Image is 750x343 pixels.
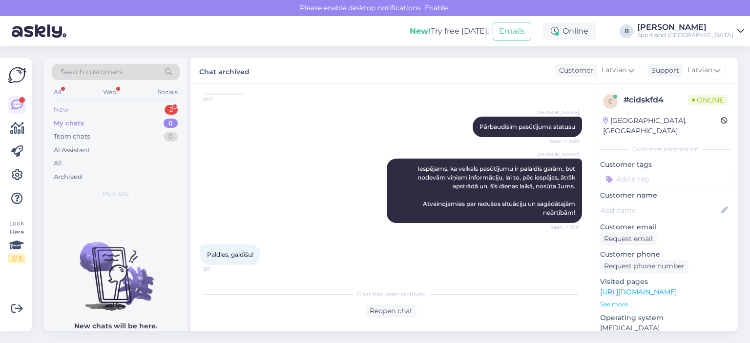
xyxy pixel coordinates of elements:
[8,254,25,263] div: 2 / 3
[600,172,730,186] input: Add a tag
[647,65,679,76] div: Support
[74,321,157,331] p: New chats will be here.
[600,300,730,309] p: See more ...
[422,3,451,12] span: Enable
[54,132,90,141] div: Team chats
[600,145,730,154] div: Customer information
[156,86,180,99] div: Socials
[366,304,417,318] div: Reopen chat
[479,123,575,130] span: Pārbaudīsim pasūtījuma statusu
[61,67,123,77] span: Search customers
[542,223,579,231] span: Seen ✓ 9:10
[165,105,178,115] div: 2
[637,31,733,39] div: Sportland [GEOGRAPHIC_DATA]
[8,219,25,263] div: Look Here
[600,190,730,201] p: Customer name
[602,65,626,76] span: Latvian
[600,313,730,323] p: Operating system
[687,65,712,76] span: Latvian
[54,105,68,115] div: New
[357,290,426,299] span: Chat has been archived
[601,205,719,216] input: Add name
[542,138,579,145] span: Seen ✓ 9:08
[199,64,250,77] label: Chat archived
[54,119,84,128] div: My chats
[54,172,82,182] div: Archived
[600,260,688,273] div: Request phone number
[624,94,688,106] div: # cidskfd4
[52,86,63,99] div: All
[164,119,178,128] div: 0
[688,95,728,105] span: Online
[44,224,187,312] img: No chats
[54,159,62,168] div: All
[600,277,730,287] p: Visited pages
[417,165,577,216] span: Iespējams, ka veikals pasūtījumu ir palaidis garām, bet nodevām viņiem informāciju, lai to, pēc i...
[101,86,118,99] div: Web
[555,65,593,76] div: Customer
[637,23,744,39] a: [PERSON_NAME]Sportland [GEOGRAPHIC_DATA]
[543,22,596,40] div: Online
[410,26,431,36] b: New!
[603,116,721,136] div: [GEOGRAPHIC_DATA], [GEOGRAPHIC_DATA]
[203,96,240,103] span: 9:07
[103,189,129,198] span: My chats
[620,24,633,38] div: B
[203,265,240,273] span: 9:11
[537,109,579,116] span: [PERSON_NAME]
[207,251,253,258] span: Paldies, gaidīšu!
[164,132,178,141] div: 0
[600,222,730,232] p: Customer email
[600,232,657,245] div: Request email
[600,249,730,260] p: Customer phone
[600,160,730,170] p: Customer tags
[600,323,730,333] p: [MEDICAL_DATA]
[637,23,733,31] div: [PERSON_NAME]
[8,66,26,84] img: Askly Logo
[537,151,579,158] span: [PERSON_NAME]
[493,22,531,40] button: Emails
[608,98,613,105] span: c
[54,145,90,155] div: AI Assistant
[600,287,677,296] a: [URL][DOMAIN_NAME]
[410,25,489,37] div: Try free [DATE]:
